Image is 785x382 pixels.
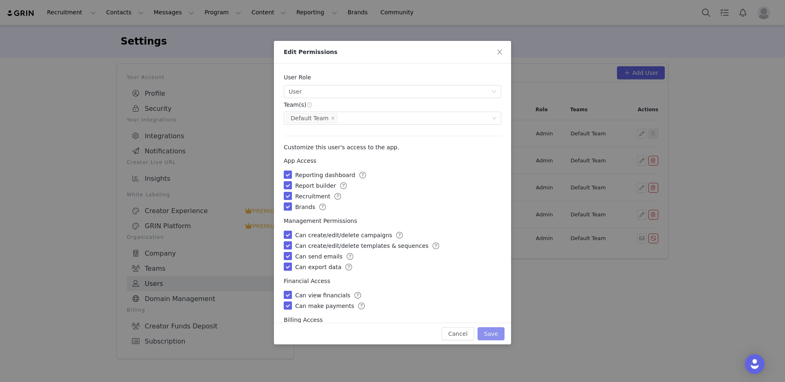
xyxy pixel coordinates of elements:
span: Can make payments [295,302,354,310]
span: Reporting dashboard [295,171,355,180]
i: icon: down [491,89,496,95]
span: Brands [295,203,315,211]
i: icon: close [331,116,335,121]
button: Save [478,327,505,340]
span: Can export data [295,263,341,272]
span: Edit Permissions [284,47,337,56]
span: Billing Access [284,316,323,324]
span: Recruitment [295,192,330,201]
span: Can create/edit/delete campaigns [295,231,392,240]
span: Can send emails [295,252,343,261]
i: icon: down [492,116,497,121]
div: Open Intercom Messenger [745,354,765,374]
span: Can create/edit/delete templates & sequences [295,242,428,250]
button: Close [488,41,511,64]
h4: Team(s) [284,101,306,109]
p: Customize this user's access to the app. [284,143,399,152]
span: Report builder [295,182,336,190]
button: Cancel [442,327,474,340]
span: Management Permissions [284,217,357,225]
span: Financial Access [284,277,330,285]
div: User [289,85,302,98]
h4: User Role [284,73,311,82]
span: App Access [284,157,316,165]
span: Can view financials [295,291,350,300]
div: Default Team [291,114,329,123]
i: icon: close [496,49,503,55]
li: Default Team [286,113,337,123]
